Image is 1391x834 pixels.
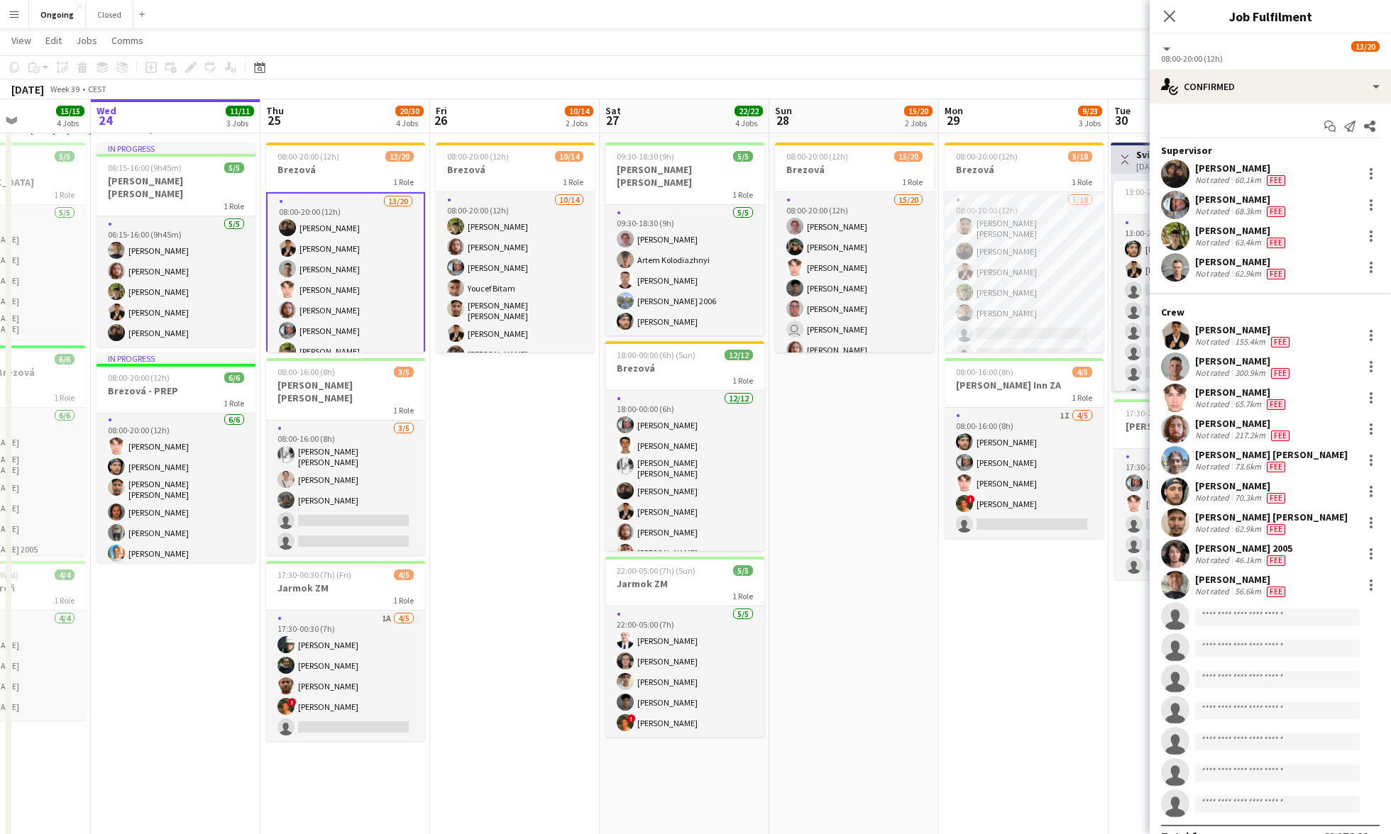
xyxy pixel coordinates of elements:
h3: Brezová - PREP [97,384,255,397]
h3: Brezová [436,163,595,176]
span: Fee [1271,430,1290,441]
a: View [6,31,37,50]
span: View [11,34,31,47]
span: ! [967,495,975,504]
div: [PERSON_NAME] [1195,573,1288,586]
div: 08:00-20:00 (12h) [1161,53,1380,64]
span: 4/4 [55,569,75,580]
button: Closed [86,1,133,28]
div: Supervisor [1150,144,1391,157]
span: Fee [1267,586,1285,597]
div: 08:00-20:00 (12h)10/14Brezová1 Role10/1408:00-20:00 (12h)[PERSON_NAME][PERSON_NAME][PERSON_NAME]Y... [436,143,595,352]
div: 08:00-20:00 (12h)13/20Brezová1 Role13/2008:00-20:00 (12h)[PERSON_NAME][PERSON_NAME][PERSON_NAME][... [266,143,425,352]
div: Crew has different fees then in role [1264,523,1288,535]
span: 5/5 [224,162,244,173]
span: 08:00-20:00 (12h) [447,151,509,162]
div: 73.6km [1232,461,1264,472]
app-job-card: 17:30-23:30 (6h)2/5[PERSON_NAME] Inn ZA1 Role2/517:30-23:30 (6h)[PERSON_NAME][PERSON_NAME] [1114,399,1273,579]
a: Jobs [70,31,103,50]
app-job-card: 08:00-20:00 (12h)5/18Brezová1 Role5/1808:00-20:00 (12h)[PERSON_NAME] [PERSON_NAME][PERSON_NAME][P... [945,143,1104,352]
h3: [PERSON_NAME] Inn ZA [1114,420,1273,433]
h3: Brezová [775,163,934,176]
div: 18:00-00:00 (6h) (Sun)12/12Brezová1 Role12/1218:00-00:00 (6h)[PERSON_NAME][PERSON_NAME][PERSON_NA... [605,341,764,551]
span: Sat [605,104,621,117]
div: [PERSON_NAME] [1195,193,1288,206]
app-job-card: 09:30-18:30 (9h)5/5[PERSON_NAME] [PERSON_NAME]1 Role5/509:30-18:30 (9h)[PERSON_NAME]Artem Kolodia... [605,143,764,335]
span: 24 [94,112,116,128]
span: 1 Role [732,375,753,386]
div: 13:00-20:00 (7h)2/241 Role1I2/2413:00-20:00 (7h)[PERSON_NAME][PERSON_NAME] [1114,181,1272,391]
div: Not rated [1195,523,1232,535]
div: [PERSON_NAME] 2005 [1195,542,1292,555]
div: [PERSON_NAME] [1195,255,1288,268]
span: 18:00-00:00 (6h) (Sun) [617,350,695,360]
div: Not rated [1195,268,1232,279]
span: 27 [603,112,621,128]
div: [PERSON_NAME] [1195,355,1292,367]
span: 13/20 [1351,41,1380,52]
div: Not rated [1195,174,1232,186]
span: 13/20 [385,151,414,162]
button: Ongoing [29,1,86,28]
span: 10/14 [565,106,593,116]
span: 5/5 [55,151,75,162]
span: 08:00-20:00 (12h) [956,151,1018,162]
div: 63.4km [1232,237,1264,248]
span: 08:00-20:00 (12h) [108,372,170,383]
div: Crew has different fees then in role [1268,430,1292,441]
app-job-card: 17:30-00:30 (7h) (Fri)4/5Jarmok ZM1 Role1A4/517:30-00:30 (7h)[PERSON_NAME][PERSON_NAME][PERSON_NA... [266,561,425,741]
app-card-role: 1I2/2413:00-20:00 (7h)[PERSON_NAME][PERSON_NAME] [1114,215,1272,736]
h3: Brezová [605,362,764,374]
app-job-card: 08:00-16:00 (8h)3/5[PERSON_NAME] [PERSON_NAME]1 Role3/508:00-16:00 (8h)[PERSON_NAME] [PERSON_NAME... [266,358,425,555]
app-card-role: 5/1808:00-20:00 (12h)[PERSON_NAME] [PERSON_NAME][PERSON_NAME][PERSON_NAME][PERSON_NAME][PERSON_NAME] [945,192,1104,594]
div: Crew has different fees then in role [1268,367,1292,379]
h3: Brezová [266,163,425,176]
span: 6/6 [55,354,75,365]
span: 15/15 [56,106,84,116]
div: [PERSON_NAME] [1195,162,1288,174]
span: 4/5 [394,569,414,580]
h3: [PERSON_NAME] [PERSON_NAME] [266,379,425,404]
span: 3/5 [394,367,414,377]
h3: Job Fulfilment [1150,7,1391,26]
span: 17:30-00:30 (7h) (Fri) [277,569,351,580]
div: Crew has different fees then in role [1264,174,1288,186]
div: 70.3km [1232,492,1264,504]
div: 300.9km [1232,367,1268,379]
span: 1 Role [732,189,753,200]
span: 22:00-05:00 (7h) (Sun) [617,565,695,576]
div: 2 Jobs [905,118,932,128]
app-card-role: 6/608:00-20:00 (12h)[PERSON_NAME][PERSON_NAME][PERSON_NAME] [PERSON_NAME][PERSON_NAME][PERSON_NAM... [97,412,255,567]
span: 26 [434,112,447,128]
div: CEST [88,84,106,94]
div: [DATE] → [DATE] [1136,161,1197,172]
span: 09:30-18:30 (9h) [617,151,674,162]
span: 08:00-20:00 (12h) [277,151,339,162]
span: 4/5 [1072,367,1092,377]
span: 08:00-16:00 (8h) [956,367,1013,377]
span: 06:15-16:00 (9h45m) [108,162,182,173]
div: Not rated [1195,399,1232,410]
div: 56.6km [1232,586,1264,597]
span: ! [627,714,636,723]
span: 1 Role [224,201,244,211]
span: 08:00-16:00 (8h) [277,367,335,377]
span: 6/6 [224,372,244,383]
span: Fee [1267,555,1285,566]
app-job-card: In progress06:15-16:00 (9h45m)5/5[PERSON_NAME] [PERSON_NAME]1 Role5/506:15-16:00 (9h45m)[PERSON_N... [97,143,255,347]
div: Not rated [1195,492,1232,504]
div: Crew has different fees then in role [1264,399,1288,410]
app-card-role: 10/1408:00-20:00 (12h)[PERSON_NAME][PERSON_NAME][PERSON_NAME]Youcef Bitam[PERSON_NAME] [PERSON_NA... [436,192,595,512]
span: 15/20 [894,151,923,162]
a: Comms [106,31,149,50]
div: [PERSON_NAME] [PERSON_NAME] [1195,511,1348,523]
app-card-role: 3/508:00-16:00 (8h)[PERSON_NAME] [PERSON_NAME][PERSON_NAME][PERSON_NAME] [266,421,425,555]
app-card-role: 2/517:30-23:30 (6h)[PERSON_NAME][PERSON_NAME] [1114,449,1273,579]
h3: Svidník [1136,148,1197,161]
app-job-card: 08:00-20:00 (12h)15/20Brezová1 Role15/2008:00-20:00 (12h)[PERSON_NAME][PERSON_NAME][PERSON_NAME][... [775,143,934,352]
a: Edit [40,31,67,50]
span: 11/11 [226,106,254,116]
app-job-card: 22:00-05:00 (7h) (Sun)5/5Jarmok ZM1 Role5/522:00-05:00 (7h)[PERSON_NAME][PERSON_NAME][PERSON_NAME... [605,557,764,737]
span: 22/22 [735,106,763,116]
